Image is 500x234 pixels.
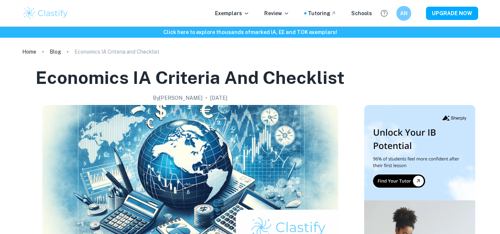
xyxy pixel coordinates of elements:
a: Home [22,47,36,57]
p: Economics IA Criteria and Checklist [74,48,160,56]
p: Review [264,9,289,17]
p: • [205,94,207,102]
a: Schools [351,9,372,17]
h2: By [PERSON_NAME] [153,94,202,102]
p: Exemplars [215,9,249,17]
a: Blog [50,47,61,57]
a: Tutoring [308,9,336,17]
button: UPGRADE NOW [426,7,478,20]
h6: Click here to explore thousands of marked IA, EE and TOK exemplars ! [1,28,499,36]
h1: Economics IA Criteria and Checklist [36,66,345,89]
button: Help and Feedback [378,7,390,20]
img: Clastify logo [22,6,69,21]
h2: [DATE] [210,94,227,102]
h6: AN [399,9,408,17]
button: AN [396,6,411,21]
